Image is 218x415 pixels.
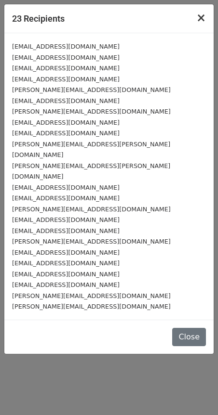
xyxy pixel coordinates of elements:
[12,271,120,278] small: [EMAIL_ADDRESS][DOMAIN_NAME]
[12,97,120,104] small: [EMAIL_ADDRESS][DOMAIN_NAME]
[172,328,206,346] button: Close
[12,238,171,245] small: [PERSON_NAME][EMAIL_ADDRESS][DOMAIN_NAME]
[12,76,120,83] small: [EMAIL_ADDRESS][DOMAIN_NAME]
[12,227,120,234] small: [EMAIL_ADDRESS][DOMAIN_NAME]
[12,249,120,256] small: [EMAIL_ADDRESS][DOMAIN_NAME]
[12,206,171,213] small: [PERSON_NAME][EMAIL_ADDRESS][DOMAIN_NAME]
[189,4,214,31] button: Close
[196,11,206,25] span: ×
[12,292,171,299] small: [PERSON_NAME][EMAIL_ADDRESS][DOMAIN_NAME]
[170,369,218,415] iframe: Chat Widget
[12,162,170,181] small: [PERSON_NAME][EMAIL_ADDRESS][PERSON_NAME][DOMAIN_NAME]
[12,141,170,159] small: [PERSON_NAME][EMAIL_ADDRESS][PERSON_NAME][DOMAIN_NAME]
[12,216,120,223] small: [EMAIL_ADDRESS][DOMAIN_NAME]
[12,54,120,61] small: [EMAIL_ADDRESS][DOMAIN_NAME]
[12,281,120,288] small: [EMAIL_ADDRESS][DOMAIN_NAME]
[12,65,120,72] small: [EMAIL_ADDRESS][DOMAIN_NAME]
[12,119,120,126] small: [EMAIL_ADDRESS][DOMAIN_NAME]
[12,43,120,50] small: [EMAIL_ADDRESS][DOMAIN_NAME]
[12,12,65,25] h5: 23 Recipients
[12,108,171,115] small: [PERSON_NAME][EMAIL_ADDRESS][DOMAIN_NAME]
[12,303,171,310] small: [PERSON_NAME][EMAIL_ADDRESS][DOMAIN_NAME]
[12,130,120,137] small: [EMAIL_ADDRESS][DOMAIN_NAME]
[12,86,171,93] small: [PERSON_NAME][EMAIL_ADDRESS][DOMAIN_NAME]
[12,184,120,191] small: [EMAIL_ADDRESS][DOMAIN_NAME]
[12,259,120,267] small: [EMAIL_ADDRESS][DOMAIN_NAME]
[12,195,120,202] small: [EMAIL_ADDRESS][DOMAIN_NAME]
